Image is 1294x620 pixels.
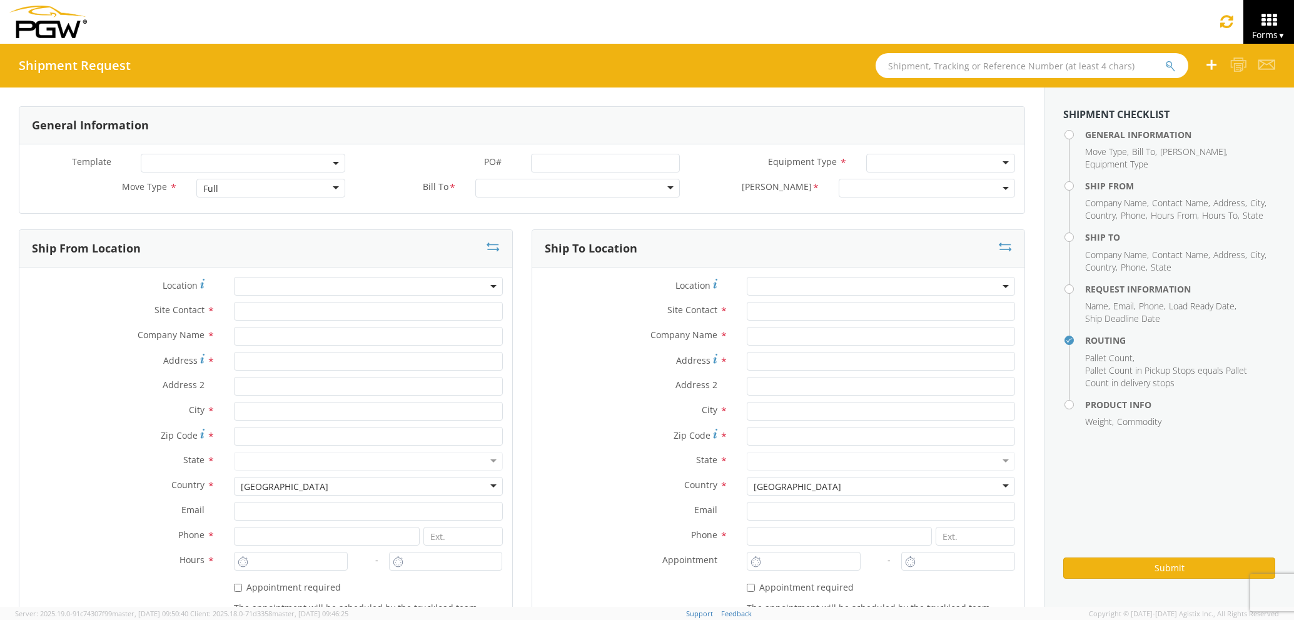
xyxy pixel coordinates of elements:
[936,527,1015,546] input: Ext.
[1113,300,1134,312] span: Email
[183,454,205,466] span: State
[138,329,205,341] span: Company Name
[1085,146,1129,158] li: ,
[1152,197,1208,209] span: Contact Name
[686,609,713,618] a: Support
[163,279,198,291] span: Location
[163,379,205,391] span: Address 2
[1113,300,1136,312] li: ,
[1085,249,1147,261] span: Company Name
[1085,209,1116,221] span: Country
[1139,300,1166,312] li: ,
[1085,416,1112,427] span: Weight
[1213,197,1245,209] span: Address
[1085,209,1118,222] li: ,
[1085,261,1116,273] span: Country
[675,279,710,291] span: Location
[887,554,891,566] span: -
[161,429,198,441] span: Zip Code
[747,584,755,592] input: Appointment required
[1152,249,1208,261] span: Contact Name
[234,584,242,592] input: Appointment required
[691,529,717,541] span: Phone
[674,429,710,441] span: Zip Code
[1202,209,1240,222] li: ,
[112,609,188,618] span: master, [DATE] 09:50:40
[203,182,218,195] div: Full
[650,329,717,341] span: Company Name
[179,554,205,566] span: Hours
[423,527,503,546] input: Ext.
[1250,249,1266,261] li: ,
[9,6,87,38] img: pgw-form-logo-1aaa8060b1cc70fad034.png
[1152,249,1210,261] li: ,
[1085,130,1275,139] h4: General Information
[1250,197,1266,209] li: ,
[1085,181,1275,191] h4: Ship From
[768,156,837,167] span: Equipment Type
[1085,352,1135,364] li: ,
[1132,146,1155,157] span: Bill To
[1169,300,1236,312] li: ,
[15,609,188,618] span: Server: 2025.19.0-91c74307f99
[1152,197,1210,209] li: ,
[171,479,205,491] span: Country
[19,59,131,72] h4: Shipment Request
[1121,209,1146,221] span: Phone
[189,404,205,416] span: City
[1085,400,1275,409] h4: Product Info
[1252,29,1285,41] span: Forms
[742,181,812,195] span: Bill Code
[32,119,149,132] h3: General Information
[1250,197,1265,209] span: City
[1132,146,1157,158] li: ,
[1151,209,1199,222] li: ,
[72,156,111,167] span: Template
[1089,609,1279,619] span: Copyright © [DATE]-[DATE] Agistix Inc., All Rights Reserved
[676,354,710,366] span: Address
[1085,261,1118,274] li: ,
[694,504,717,516] span: Email
[241,481,328,493] div: [GEOGRAPHIC_DATA]
[1085,146,1127,157] span: Move Type
[484,156,502,167] span: PO#
[675,379,717,391] span: Address 2
[1063,557,1275,579] button: Submit
[1085,364,1247,389] span: Pallet Count in Pickup Stops equals Pallet Count in delivery stops
[1121,261,1148,274] li: ,
[1085,312,1160,324] span: Ship Deadline Date
[1169,300,1235,312] span: Load Ready Date
[234,602,477,614] span: The appointment will be scheduled by the truckload team
[163,354,198,366] span: Address
[234,579,343,594] label: Appointment required
[423,181,448,195] span: Bill To
[1243,209,1263,221] span: State
[754,481,841,493] div: [GEOGRAPHIC_DATA]
[1085,416,1114,428] li: ,
[1085,249,1149,261] li: ,
[1151,261,1171,273] span: State
[181,504,205,516] span: Email
[662,554,717,566] span: Appointment
[1151,209,1197,221] span: Hours From
[1139,300,1164,312] span: Phone
[1213,249,1245,261] span: Address
[1213,197,1247,209] li: ,
[1160,146,1226,157] span: [PERSON_NAME]
[1085,197,1149,209] li: ,
[1085,232,1275,242] h4: Ship To
[1250,249,1265,261] span: City
[1085,284,1275,294] h4: Request Information
[1121,209,1148,222] li: ,
[876,53,1188,78] input: Shipment, Tracking or Reference Number (at least 4 chars)
[1160,146,1228,158] li: ,
[1117,416,1161,427] span: Commodity
[1121,261,1146,273] span: Phone
[272,609,348,618] span: master, [DATE] 09:46:25
[684,479,717,491] span: Country
[1213,249,1247,261] li: ,
[1202,209,1238,221] span: Hours To
[1085,158,1148,170] span: Equipment Type
[32,242,141,255] h3: Ship From Location
[1278,30,1285,41] span: ▼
